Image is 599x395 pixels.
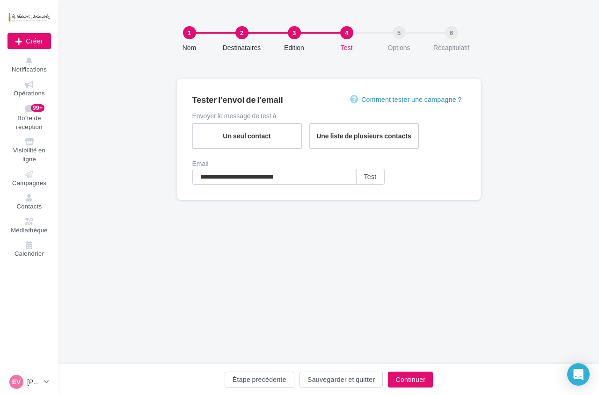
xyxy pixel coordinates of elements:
div: Options [369,43,429,52]
span: Opérations [14,89,45,97]
span: Notifications [12,65,47,73]
label: Une liste de plusieurs contacts [309,123,419,149]
a: EV [PERSON_NAME] [7,373,51,391]
span: Contacts [17,202,42,210]
div: 1 [183,26,196,39]
button: Créer [7,33,51,49]
div: 4 [340,26,353,39]
button: Continuer [388,372,433,388]
button: Test [356,169,385,185]
button: Étape précédente [225,372,294,388]
button: Notifications [7,55,51,75]
p: [PERSON_NAME] [27,377,40,387]
a: Contacts [7,192,51,212]
span: Tester l'envoi de l'email [192,94,283,105]
a: Opérations [7,79,51,99]
div: Open Intercom Messenger [567,363,590,386]
span: Visibilité en ligne [13,147,45,163]
a: Campagnes [7,169,51,189]
div: 2 [235,26,248,39]
div: 3 [288,26,301,39]
div: Test [317,43,377,52]
div: Destinataires [212,43,272,52]
a: Boîte de réception99+ [7,102,51,132]
span: Campagnes [12,179,46,187]
div: Nom [160,43,219,52]
div: Envoyer le message de test à [192,113,466,119]
button: Sauvegarder et quitter [299,372,383,388]
div: 6 [445,26,458,39]
span: Calendrier [15,250,44,257]
div: 5 [393,26,406,39]
a: Comment tester une campagne ? [350,94,465,105]
a: Visibilité en ligne [7,136,51,165]
span: EV [12,377,21,387]
label: Un seul contact [192,123,302,149]
a: Calendrier [7,239,51,259]
div: Nouvelle campagne [7,33,51,49]
div: 99+ [31,104,44,112]
a: Médiathèque [7,216,51,236]
span: Email [192,159,209,167]
span: Médiathèque [11,226,48,234]
span: Boîte de réception [16,115,42,131]
div: Récapitulatif [422,43,482,52]
div: Edition [264,43,324,52]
